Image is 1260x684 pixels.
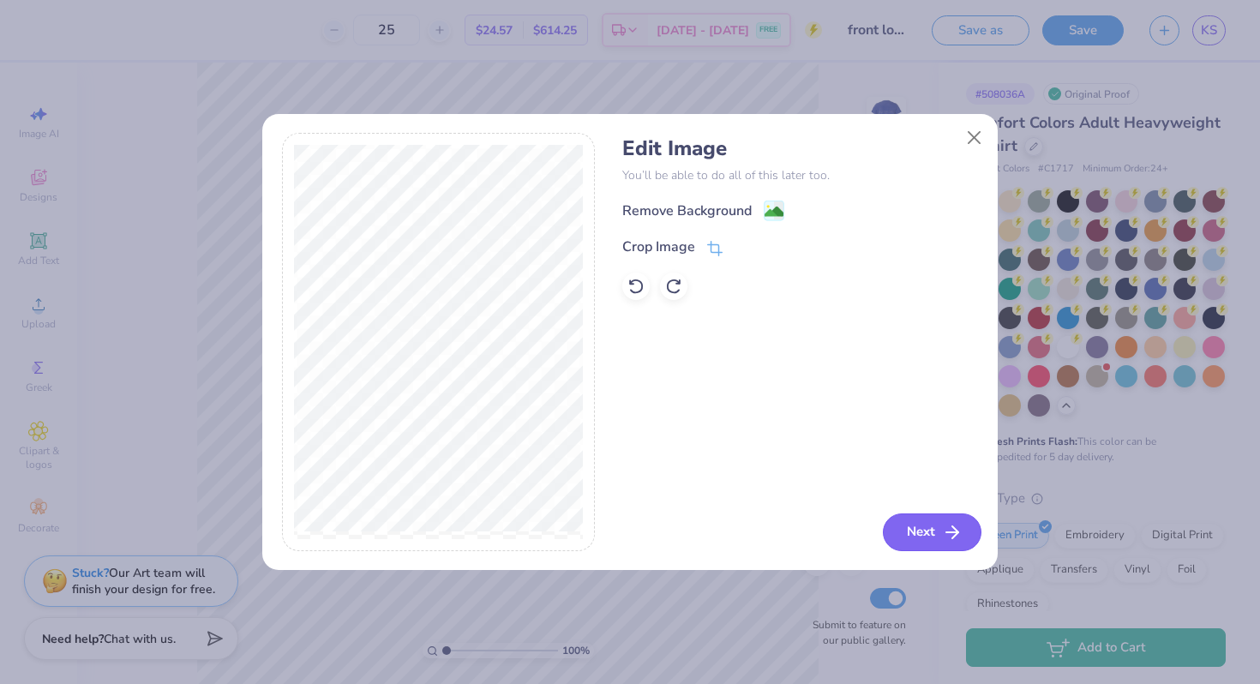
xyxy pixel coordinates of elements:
[883,513,981,551] button: Next
[622,237,695,257] div: Crop Image
[958,121,991,153] button: Close
[622,201,752,221] div: Remove Background
[622,136,978,161] h4: Edit Image
[622,166,978,184] p: You’ll be able to do all of this later too.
